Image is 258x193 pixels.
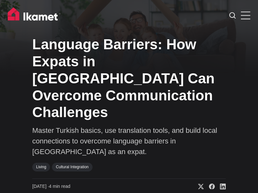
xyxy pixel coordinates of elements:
h1: Language Barriers: How Expats in [GEOGRAPHIC_DATA] Can Overcome Communication Challenges [32,36,226,121]
a: Share on Linkedin [215,183,226,190]
a: Cultural Integration [52,163,92,171]
p: Master Turkish basics, use translation tools, and build local connections to overcome language ba... [32,125,226,157]
span: [DATE] ∙ [32,184,49,189]
a: Living [32,163,50,171]
img: Ikamet home [8,7,61,23]
a: Share on Facebook [204,183,215,190]
a: Share on X [193,183,204,190]
time: 4 min read [32,183,70,190]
